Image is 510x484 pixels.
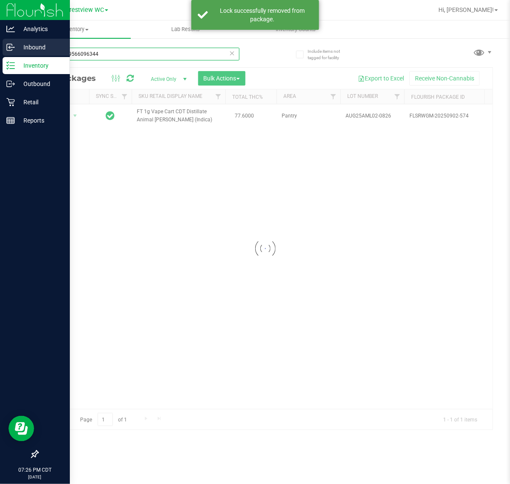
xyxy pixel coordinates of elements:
inline-svg: Reports [6,116,15,125]
p: Inbound [15,42,66,52]
span: Include items not tagged for facility [308,48,350,61]
span: Lab Results [160,26,211,33]
input: Search Package ID, Item Name, SKU, Lot or Part Number... [37,48,239,60]
p: 07:26 PM CDT [4,466,66,474]
inline-svg: Analytics [6,25,15,33]
inline-svg: Inbound [6,43,15,52]
inline-svg: Retail [6,98,15,106]
span: Clear [229,48,235,59]
p: Inventory [15,60,66,71]
p: Outbound [15,79,66,89]
a: Lab Results [131,20,241,38]
inline-svg: Inventory [6,61,15,70]
p: Analytics [15,24,66,34]
inline-svg: Outbound [6,80,15,88]
iframe: Resource center [9,416,34,441]
p: Reports [15,115,66,126]
p: [DATE] [4,474,66,480]
a: Inventory [20,20,131,38]
span: Crestview WC [66,6,104,14]
span: Hi, [PERSON_NAME]! [438,6,494,13]
p: Retail [15,97,66,107]
span: Inventory [20,26,131,33]
div: Lock successfully removed from package. [213,6,313,23]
